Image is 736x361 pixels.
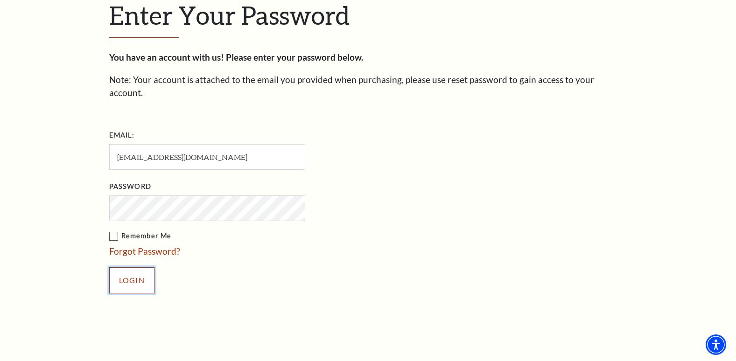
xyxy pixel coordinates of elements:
label: Password [109,181,151,193]
label: Email: [109,130,135,141]
strong: Please enter your password below. [226,52,363,62]
div: Accessibility Menu [706,334,726,355]
label: Remember Me [109,230,399,242]
input: Submit button [109,267,154,293]
a: Forgot Password? [109,246,180,257]
strong: You have an account with us! [109,52,224,62]
p: Note: Your account is attached to the email you provided when purchasing, please use reset passwo... [109,73,627,100]
input: Required [109,144,305,170]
